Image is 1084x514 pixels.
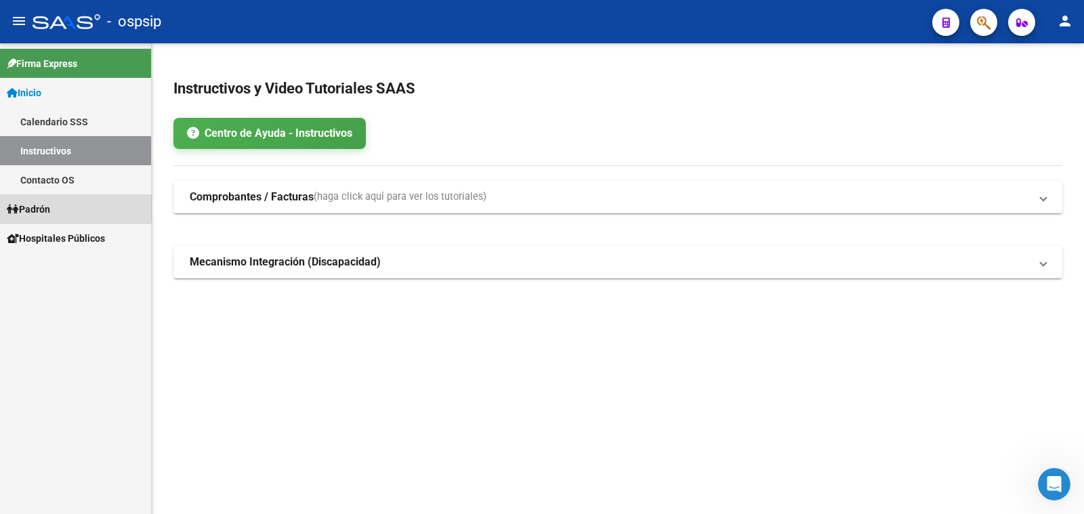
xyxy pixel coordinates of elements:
[1057,13,1073,29] mat-icon: person
[173,76,1062,102] h2: Instructivos y Video Tutoriales SAAS
[7,231,105,246] span: Hospitales Públicos
[11,13,27,29] mat-icon: menu
[173,246,1062,278] mat-expansion-panel-header: Mecanismo Integración (Discapacidad)
[7,56,77,71] span: Firma Express
[190,255,381,270] strong: Mecanismo Integración (Discapacidad)
[7,85,41,100] span: Inicio
[173,118,366,149] a: Centro de Ayuda - Instructivos
[314,190,486,205] span: (haga click aquí para ver los tutoriales)
[1038,468,1070,500] iframe: Intercom live chat
[107,7,161,37] span: - ospsip
[7,202,50,217] span: Padrón
[173,181,1062,213] mat-expansion-panel-header: Comprobantes / Facturas(haga click aquí para ver los tutoriales)
[190,190,314,205] strong: Comprobantes / Facturas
